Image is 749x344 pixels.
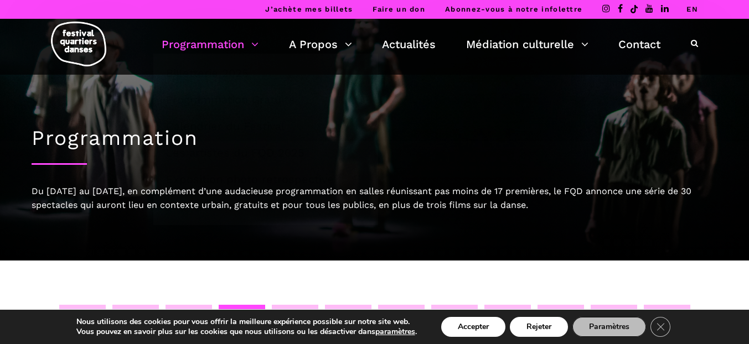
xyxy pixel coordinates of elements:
[441,317,505,337] button: Accepter
[159,60,372,86] a: Billetterie 2025
[375,327,415,337] button: paramètres
[650,317,670,337] button: Close GDPR Cookie Banner
[445,5,582,13] a: Abonnez-vous à notre infolettre
[618,35,660,54] a: Contact
[159,193,372,218] a: Coproductions de courts métrages
[159,113,372,139] a: Calendrier du Festival
[159,87,372,112] a: Programmation Gratuite
[686,5,698,13] a: EN
[32,126,718,150] h1: Programmation
[159,166,372,192] a: Exposition photo rétrospective
[76,317,417,327] p: Nous utilisons des cookies pour vous offrir la meilleure expérience possible sur notre site web.
[32,184,718,212] div: Du [DATE] au [DATE], en complément d’une audacieuse programmation en salles réunissant pas moins ...
[51,22,106,66] img: logo-fqd-med
[76,327,417,337] p: Vous pouvez en savoir plus sur les cookies que nous utilisons ou les désactiver dans .
[382,35,436,54] a: Actualités
[373,5,425,13] a: Faire un don
[159,140,372,165] a: Les artistes du FQD 2025
[162,35,259,54] a: Programmation
[289,35,352,54] a: A Propos
[572,317,646,337] button: Paramètres
[510,317,568,337] button: Rejeter
[265,5,353,13] a: J’achète mes billets
[466,35,588,54] a: Médiation culturelle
